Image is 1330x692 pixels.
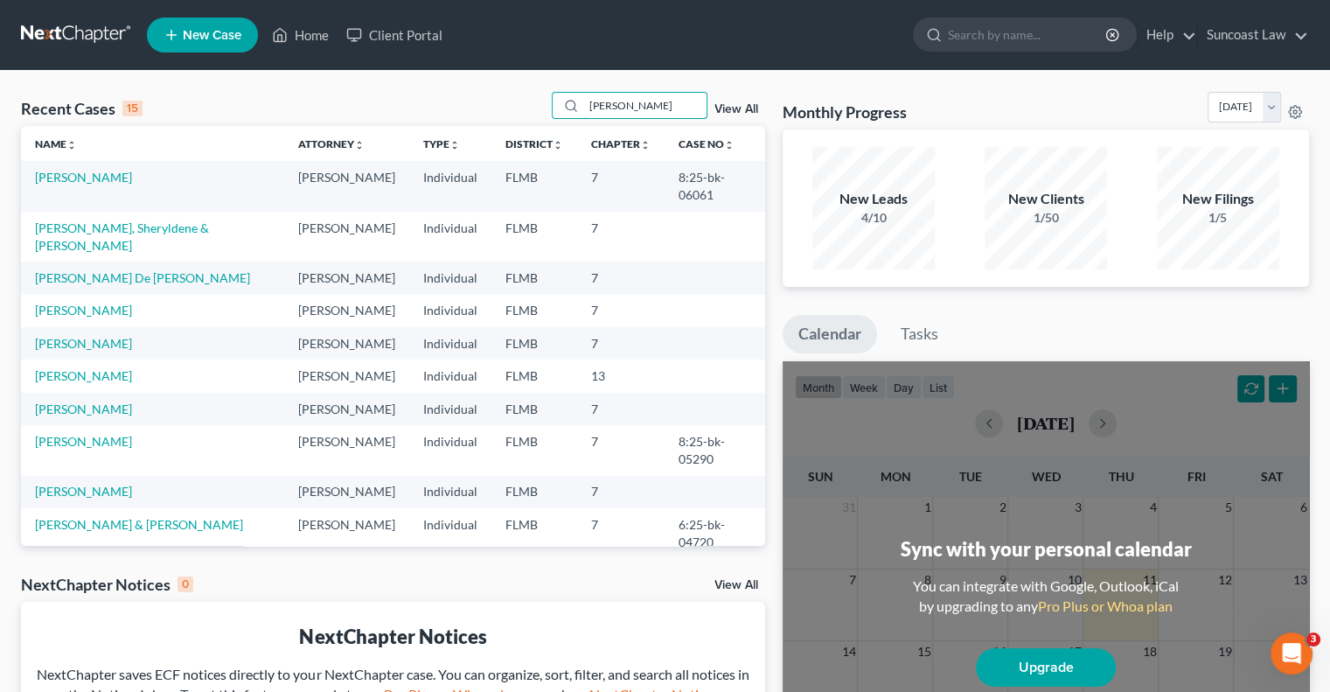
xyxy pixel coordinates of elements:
[35,484,132,499] a: [PERSON_NAME]
[491,295,577,327] td: FLMB
[885,315,954,353] a: Tasks
[284,161,409,211] td: [PERSON_NAME]
[577,161,665,211] td: 7
[679,137,735,150] a: Case Nounfold_more
[491,393,577,425] td: FLMB
[35,270,250,285] a: [PERSON_NAME] De [PERSON_NAME]
[906,577,1186,617] div: You can integrate with Google, Outlook, iCal by upgrading to any
[35,137,77,150] a: Nameunfold_more
[35,368,132,383] a: [PERSON_NAME]
[491,327,577,360] td: FLMB
[35,402,132,416] a: [PERSON_NAME]
[714,103,758,115] a: View All
[66,140,77,150] i: unfold_more
[491,262,577,294] td: FLMB
[338,19,451,51] a: Client Portal
[948,18,1108,51] input: Search by name...
[423,137,460,150] a: Typeunfold_more
[284,295,409,327] td: [PERSON_NAME]
[1271,633,1313,675] iframe: Intercom live chat
[284,476,409,508] td: [PERSON_NAME]
[1157,189,1279,209] div: New Filings
[409,476,491,508] td: Individual
[491,476,577,508] td: FLMB
[354,140,365,150] i: unfold_more
[584,93,707,118] input: Search by name...
[35,434,132,449] a: [PERSON_NAME]
[409,161,491,211] td: Individual
[577,295,665,327] td: 7
[178,577,193,592] div: 0
[491,360,577,392] td: FLMB
[577,327,665,360] td: 7
[577,393,665,425] td: 7
[1157,209,1279,227] div: 1/5
[577,360,665,392] td: 13
[783,101,907,122] h3: Monthly Progress
[1306,633,1320,647] span: 3
[665,161,765,211] td: 8:25-bk-06061
[35,336,132,351] a: [PERSON_NAME]
[1038,598,1173,614] a: Pro Plus or Whoa plan
[577,212,665,262] td: 7
[263,19,338,51] a: Home
[505,137,563,150] a: Districtunfold_more
[449,140,460,150] i: unfold_more
[1138,19,1196,51] a: Help
[284,360,409,392] td: [PERSON_NAME]
[35,170,132,185] a: [PERSON_NAME]
[491,508,577,558] td: FLMB
[724,140,735,150] i: unfold_more
[298,137,365,150] a: Attorneyunfold_more
[409,393,491,425] td: Individual
[783,315,877,353] a: Calendar
[665,508,765,558] td: 6:25-bk-04720
[284,327,409,360] td: [PERSON_NAME]
[491,212,577,262] td: FLMB
[409,508,491,558] td: Individual
[35,220,209,253] a: [PERSON_NAME], Sheryldene & [PERSON_NAME]
[812,209,935,227] div: 4/10
[591,137,651,150] a: Chapterunfold_more
[183,29,241,42] span: New Case
[640,140,651,150] i: unfold_more
[577,262,665,294] td: 7
[35,623,751,650] div: NextChapter Notices
[976,648,1116,687] a: Upgrade
[284,508,409,558] td: [PERSON_NAME]
[409,327,491,360] td: Individual
[1198,19,1308,51] a: Suncoast Law
[812,189,935,209] div: New Leads
[714,579,758,591] a: View All
[284,393,409,425] td: [PERSON_NAME]
[985,189,1107,209] div: New Clients
[122,101,143,116] div: 15
[409,295,491,327] td: Individual
[900,535,1191,563] div: Sync with your personal calendar
[577,425,665,475] td: 7
[491,161,577,211] td: FLMB
[35,303,132,318] a: [PERSON_NAME]
[409,425,491,475] td: Individual
[409,360,491,392] td: Individual
[35,517,243,532] a: [PERSON_NAME] & [PERSON_NAME]
[284,262,409,294] td: [PERSON_NAME]
[577,476,665,508] td: 7
[553,140,563,150] i: unfold_more
[409,262,491,294] td: Individual
[985,209,1107,227] div: 1/50
[491,425,577,475] td: FLMB
[409,212,491,262] td: Individual
[577,508,665,558] td: 7
[665,425,765,475] td: 8:25-bk-05290
[21,98,143,119] div: Recent Cases
[284,425,409,475] td: [PERSON_NAME]
[284,212,409,262] td: [PERSON_NAME]
[21,574,193,595] div: NextChapter Notices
